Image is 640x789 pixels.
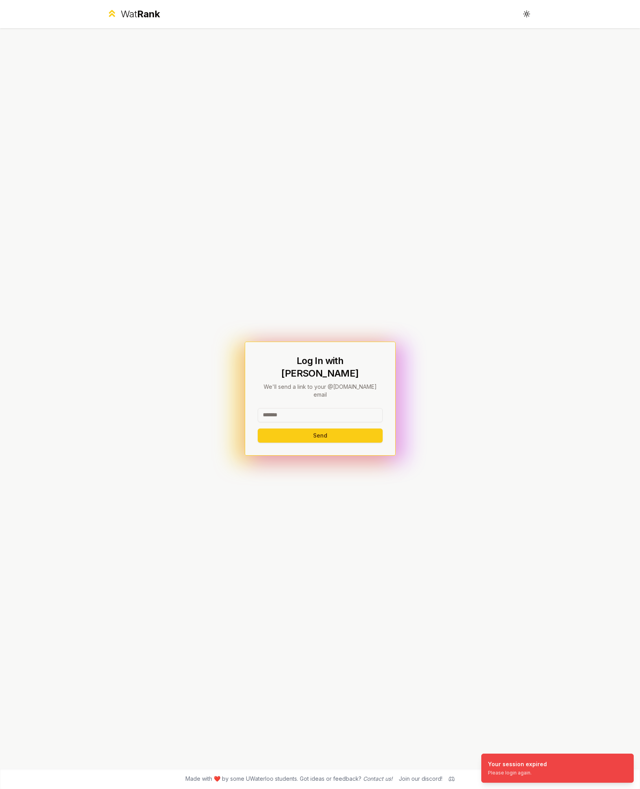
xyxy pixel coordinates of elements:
[258,383,383,399] p: We'll send a link to your @[DOMAIN_NAME] email
[258,355,383,380] h1: Log In with [PERSON_NAME]
[121,8,160,20] div: Wat
[185,775,392,783] span: Made with ❤️ by some UWaterloo students. Got ideas or feedback?
[258,429,383,443] button: Send
[106,8,160,20] a: WatRank
[363,775,392,782] a: Contact us!
[488,770,547,776] div: Please login again.
[488,760,547,768] div: Your session expired
[137,8,160,20] span: Rank
[399,775,442,783] div: Join our discord!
